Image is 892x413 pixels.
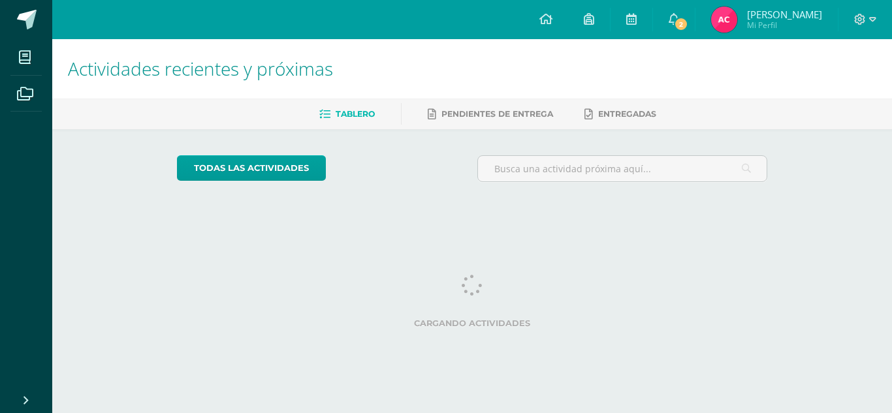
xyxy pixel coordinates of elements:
[478,156,767,181] input: Busca una actividad próxima aquí...
[319,104,375,125] a: Tablero
[68,56,333,81] span: Actividades recientes y próximas
[428,104,553,125] a: Pendientes de entrega
[177,318,768,328] label: Cargando actividades
[747,20,822,31] span: Mi Perfil
[336,109,375,119] span: Tablero
[177,155,326,181] a: todas las Actividades
[584,104,656,125] a: Entregadas
[441,109,553,119] span: Pendientes de entrega
[747,8,822,21] span: [PERSON_NAME]
[674,17,688,31] span: 2
[711,7,737,33] img: 7b796679ac8a5c7c8476872a402b7861.png
[598,109,656,119] span: Entregadas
